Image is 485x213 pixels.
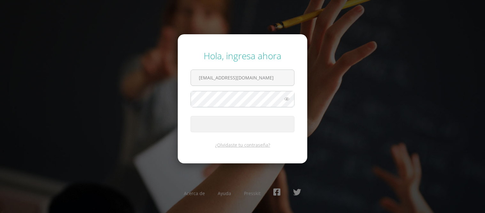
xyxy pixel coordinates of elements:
[191,116,294,132] button: Ingresar
[218,190,231,196] a: Ayuda
[215,142,270,148] a: ¿Olvidaste tu contraseña?
[244,190,261,196] a: Presskit
[191,50,294,62] div: Hola, ingresa ahora
[184,190,205,196] a: Acerca de
[191,70,294,86] input: Correo electrónico o usuario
